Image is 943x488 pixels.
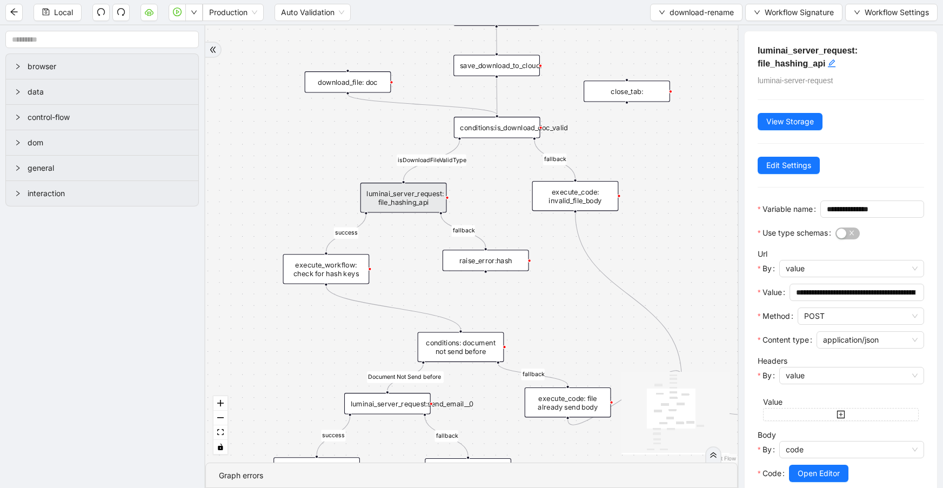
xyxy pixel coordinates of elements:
div: raise_error:hashplus-circle [443,250,529,271]
button: saveLocal [34,4,82,21]
div: delay: 8 sec [453,5,540,26]
button: downdownload-rename [650,4,743,21]
g: Edge from conditions: document not send before to luminai_server_request:send_email__0 [367,364,444,391]
span: Content type [763,334,809,346]
span: Code [763,467,781,479]
button: Open Editor [789,465,848,482]
div: increment_ticket_count: [273,457,360,478]
g: Edge from save_download_to_cloud: to conditions:is_download_doc_valid [497,78,497,114]
button: downWorkflow Signature [745,4,842,21]
button: undo [92,4,110,21]
span: right [15,63,21,70]
div: conditions: document not send before [418,332,504,362]
label: Body [758,430,776,439]
span: Edit Settings [766,159,811,171]
label: Headers [758,356,787,365]
div: luminai_server_request: file_hashing_api [360,183,447,212]
span: right [15,114,21,121]
g: Edge from conditions: document not send before to execute_code: file already send body [498,364,568,385]
g: Edge from luminai_server_request:send_email__0 to increment_ticket_count: [317,416,350,455]
span: Open Editor [798,467,840,479]
span: Workflow Signature [765,6,834,18]
span: Production [209,4,257,21]
div: close_tab:plus-circle [584,81,670,102]
span: interaction [28,188,190,199]
span: save [42,8,50,16]
span: right [15,139,21,146]
g: Edge from execute_code: invalid_file_body to luminai_server_request: failure_entry_to_sheet [575,213,681,377]
div: dom [6,130,198,155]
span: data [28,86,190,98]
span: code [786,442,918,458]
div: execute_code: file already send body [525,387,611,417]
a: React Flow attribution [708,455,736,462]
button: plus-square [763,408,919,421]
span: down [854,9,860,16]
span: By [763,263,772,275]
span: down [659,9,665,16]
span: play-circle [173,8,182,16]
g: Edge from download_file: doc to conditions:is_download_doc_valid [348,95,497,115]
div: save_download_to_cloud: [453,55,540,76]
div: execute_workflow: check for hash keys [283,254,370,284]
div: close_tab: [584,81,670,102]
button: toggle interactivity [213,440,228,454]
span: Workflow Settings [865,6,929,18]
button: play-circle [169,4,186,21]
div: Value [763,396,919,408]
span: down [754,9,760,16]
span: By [763,444,772,456]
div: click to edit id [827,57,836,70]
button: downWorkflow Settings [845,4,938,21]
span: By [763,370,772,382]
div: Graph errors [219,470,724,482]
g: Edge from luminai_server_request:send_email__0 to raise_error:send_email__0 [425,416,468,456]
span: value [786,367,918,384]
span: plus-circle [620,111,634,125]
div: conditions:is_download_doc_valid [454,117,540,138]
span: general [28,162,190,174]
span: control-flow [28,111,190,123]
div: luminai_server_request:send_email__0 [344,393,431,414]
span: Variable name [763,203,813,215]
span: plus-square [837,410,845,419]
button: arrow-left [5,4,23,21]
span: value [786,260,918,277]
g: Edge from conditions:is_download_doc_valid to execute_code: invalid_file_body [534,140,576,179]
label: Url [758,249,767,258]
div: raise_error:send_email__0 [425,458,511,479]
span: right [15,165,21,171]
div: execute_code: invalid_file_body [532,181,619,211]
span: plus-circle [478,280,493,295]
button: cloud-server [141,4,158,21]
span: POST [804,308,918,324]
span: edit [827,59,836,68]
g: Edge from conditions:is_download_doc_valid to luminai_server_request: file_hashing_api [397,140,466,181]
button: down [185,4,203,21]
button: redo [112,4,130,21]
g: Edge from luminai_server_request: file_hashing_api to raise_error:hash [441,215,486,248]
span: Auto Validation [281,4,344,21]
span: double-right [710,451,717,459]
span: redo [117,8,125,16]
span: right [15,190,21,197]
button: zoom in [213,396,228,411]
span: Value [763,286,782,298]
span: View Storage [766,116,814,128]
span: browser [28,61,190,72]
span: download-rename [670,6,734,18]
g: Edge from execute_workflow: check for hash keys to conditions: document not send before [326,286,460,330]
div: interaction [6,181,198,206]
button: View Storage [758,113,822,130]
span: Use type schemas [763,227,828,239]
span: cloud-server [145,8,153,16]
div: raise_error:hash [443,250,529,271]
div: download_file: doc [305,71,391,92]
span: undo [97,8,105,16]
div: general [6,156,198,181]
